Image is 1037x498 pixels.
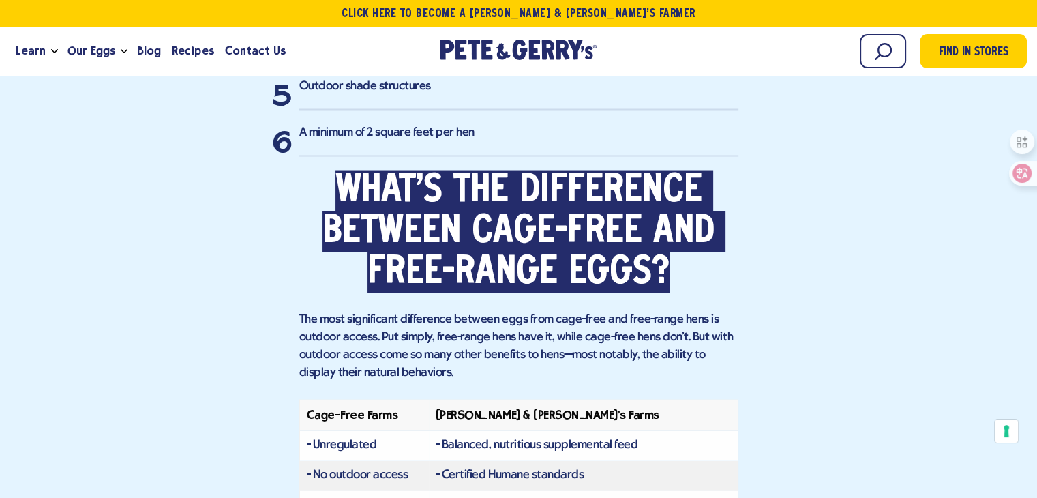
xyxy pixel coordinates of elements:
[132,33,166,70] a: Blog
[860,34,906,68] input: Search
[939,44,1008,62] span: Find in Stores
[299,311,738,382] p: The most significant difference between eggs from cage-free and free-range hens is outdoor access...
[299,430,429,461] td: - Unregulated
[299,461,429,491] td: - No outdoor access
[16,42,46,59] span: Learn
[429,400,738,430] th: [PERSON_NAME] & [PERSON_NAME]'s Farms
[299,400,429,430] th: Cage-Free Farms
[51,49,58,54] button: Open the dropdown menu for Learn
[166,33,219,70] a: Recipes
[10,33,51,70] a: Learn
[299,171,738,293] h2: What's the difference between cage-free and free-range eggs?
[121,49,127,54] button: Open the dropdown menu for Our Eggs
[299,78,738,111] li: Outdoor shade structures
[299,124,738,157] li: A minimum of 2 square feet per hen
[220,33,291,70] a: Contact Us
[429,430,738,461] td: - Balanced, nutritious supplemental feed
[225,42,286,59] span: Contact Us
[920,34,1027,68] a: Find in Stores
[429,461,738,491] td: - Certified Humane standards
[137,42,161,59] span: Blog
[67,42,115,59] span: Our Eggs
[995,420,1018,443] button: Your consent preferences for tracking technologies
[172,42,213,59] span: Recipes
[62,33,121,70] a: Our Eggs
